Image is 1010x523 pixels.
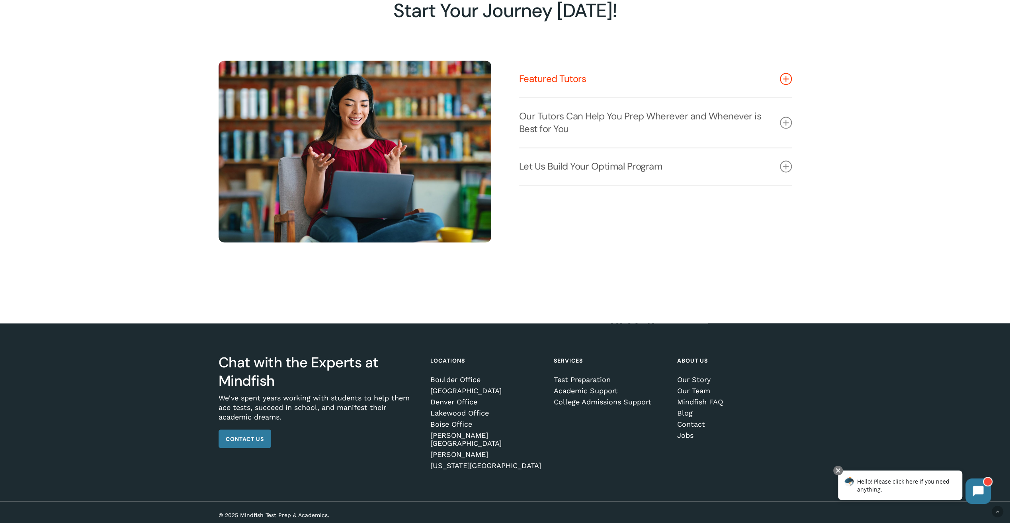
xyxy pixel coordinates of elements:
a: Test Preparation [554,375,666,383]
a: Featured Tutors [519,60,792,97]
a: Contact Us [219,429,271,448]
a: [PERSON_NAME] [430,450,542,458]
h4: About Us [677,353,789,367]
a: Contact [677,420,789,428]
a: [PERSON_NAME][GEOGRAPHIC_DATA] [430,431,542,447]
a: Our Team [677,386,789,394]
p: We’ve spent years working with students to help them ace tests, succeed in school, and manifest t... [219,393,419,429]
a: Let Us Build Your Optimal Program [519,148,792,185]
a: Academic Support [554,386,666,394]
a: Boulder Office [430,375,542,383]
a: [GEOGRAPHIC_DATA] [430,386,542,394]
a: Denver Office [430,398,542,406]
a: Boise Office [430,420,542,428]
span: Contact Us [226,435,264,443]
a: Jobs [677,431,789,439]
a: [US_STATE][GEOGRAPHIC_DATA] [430,461,542,469]
a: Blog [677,409,789,417]
img: Online Tutoring 7 [219,60,491,242]
a: Mindfish FAQ [677,398,789,406]
a: Lakewood Office [430,409,542,417]
a: College Admissions Support [554,398,666,406]
a: Our Story [677,375,789,383]
h4: Services [554,353,666,367]
h4: Locations [430,353,542,367]
a: Our Tutors Can Help You Prep Wherever and Whenever is Best for You [519,98,792,147]
p: © 2025 Mindfish Test Prep & Academics. [219,510,451,519]
h3: Chat with the Experts at Mindfish [219,353,419,390]
iframe: Chatbot [830,464,999,512]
